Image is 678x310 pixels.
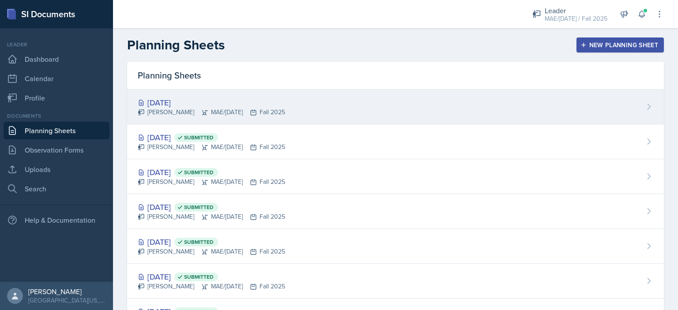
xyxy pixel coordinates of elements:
[127,37,225,53] h2: Planning Sheets
[138,212,285,221] div: [PERSON_NAME] MAE/[DATE] Fall 2025
[127,62,664,90] div: Planning Sheets
[28,296,106,305] div: [GEOGRAPHIC_DATA][US_STATE] in [GEOGRAPHIC_DATA]
[184,239,214,246] span: Submitted
[4,161,109,178] a: Uploads
[184,134,214,141] span: Submitted
[545,14,607,23] div: MAE/[DATE] / Fall 2025
[184,169,214,176] span: Submitted
[582,41,658,49] div: New Planning Sheet
[4,112,109,120] div: Documents
[4,89,109,107] a: Profile
[138,97,285,108] div: [DATE]
[138,247,285,256] div: [PERSON_NAME] MAE/[DATE] Fall 2025
[184,204,214,211] span: Submitted
[28,287,106,296] div: [PERSON_NAME]
[138,201,285,213] div: [DATE]
[127,264,664,299] a: [DATE] Submitted [PERSON_NAME]MAE/[DATE]Fall 2025
[4,41,109,49] div: Leader
[138,166,285,178] div: [DATE]
[127,159,664,194] a: [DATE] Submitted [PERSON_NAME]MAE/[DATE]Fall 2025
[138,108,285,117] div: [PERSON_NAME] MAE/[DATE] Fall 2025
[545,5,607,16] div: Leader
[4,141,109,159] a: Observation Forms
[184,273,214,280] span: Submitted
[138,177,285,187] div: [PERSON_NAME] MAE/[DATE] Fall 2025
[127,124,664,159] a: [DATE] Submitted [PERSON_NAME]MAE/[DATE]Fall 2025
[4,211,109,229] div: Help & Documentation
[138,271,285,283] div: [DATE]
[4,70,109,87] a: Calendar
[138,142,285,152] div: [PERSON_NAME] MAE/[DATE] Fall 2025
[138,236,285,248] div: [DATE]
[127,229,664,264] a: [DATE] Submitted [PERSON_NAME]MAE/[DATE]Fall 2025
[127,194,664,229] a: [DATE] Submitted [PERSON_NAME]MAE/[DATE]Fall 2025
[4,180,109,198] a: Search
[4,50,109,68] a: Dashboard
[576,37,664,52] button: New Planning Sheet
[138,282,285,291] div: [PERSON_NAME] MAE/[DATE] Fall 2025
[127,90,664,124] a: [DATE] [PERSON_NAME]MAE/[DATE]Fall 2025
[4,122,109,139] a: Planning Sheets
[138,131,285,143] div: [DATE]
